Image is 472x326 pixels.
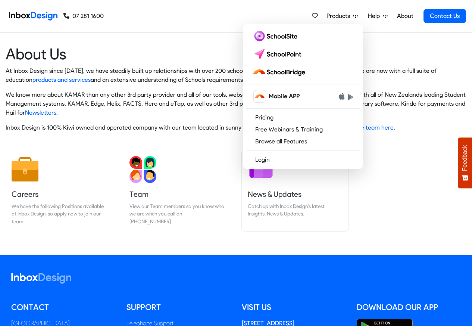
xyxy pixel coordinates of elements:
[25,109,56,116] a: Newsletters
[246,154,360,166] a: Login
[6,123,466,132] p: Inbox Design is 100% Kiwi owned and operated company with our team located in sunny [GEOGRAPHIC_D...
[129,156,156,183] img: 2022_01_13_icon_team.svg
[326,12,353,21] span: Products
[269,92,300,101] span: Mobile APP
[11,273,71,284] img: logo_inboxdesign_white.svg
[246,87,360,105] a: schoolbridge icon Mobile APP
[246,124,360,136] a: Free Webinars & Training
[252,30,300,42] img: schoolsite logo
[462,145,468,171] span: Feedback
[11,302,115,313] h5: Contact
[6,66,466,84] p: At Inbox Design since [DATE], we have steadily built up relationships with over 200 schools aroun...
[63,12,104,21] a: 07 281 1600
[252,48,305,60] img: schoolpoint logo
[12,189,106,199] h5: Careers
[323,9,361,24] a: Products
[395,9,415,24] a: About
[129,202,224,225] div: View our Team members so you know who we are when you call on [PHONE_NUMBER]
[340,124,394,131] a: meet the team here
[12,202,106,225] div: We have the following Positions available at Inbox Design, so apply now to join our team
[254,90,266,102] img: schoolbridge icon
[32,76,91,83] a: products and services
[458,137,472,188] button: Feedback - Show survey
[6,90,466,117] p: We know more about KAMAR than any other 3rd party provider and all of our tools, websites and Sch...
[243,24,363,169] div: Products
[126,302,231,313] h5: Support
[357,302,461,313] h5: Download our App
[242,150,348,231] a: News & Updates Catch up with Inbox Design's latest Insights, News & Updates.
[6,150,112,231] a: Careers We have the following Positions available at Inbox Design, so apply now to join our team
[124,150,230,231] a: Team View our Team members so you know who we are when you call on [PHONE_NUMBER]
[248,189,343,199] h5: News & Updates
[423,9,466,23] a: Contact Us
[246,112,360,124] a: Pricing
[252,66,308,78] img: schoolbridge logo
[6,44,466,63] heading: About Us
[242,302,346,313] h5: Visit us
[246,136,360,148] a: Browse all Features
[129,189,224,199] h5: Team
[12,156,38,183] img: 2022_01_13_icon_job.svg
[248,202,343,218] div: Catch up with Inbox Design's latest Insights, News & Updates.
[368,12,383,21] span: Help
[365,9,391,24] a: Help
